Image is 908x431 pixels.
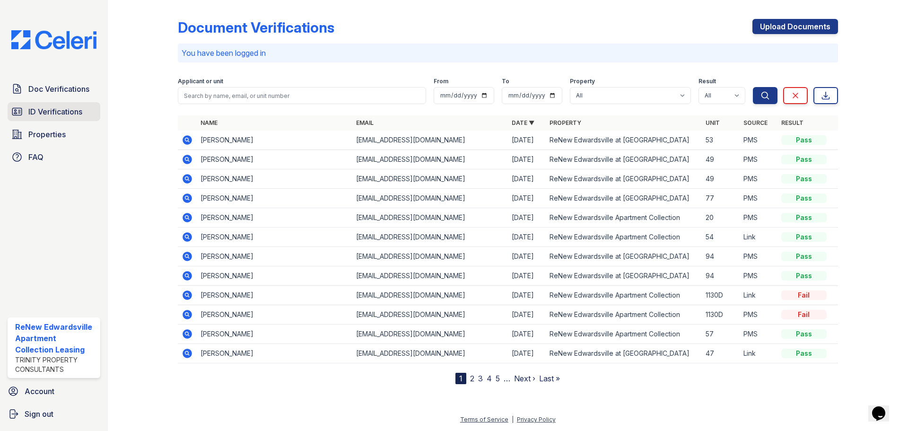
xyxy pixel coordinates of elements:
[508,189,546,208] td: [DATE]
[28,151,44,163] span: FAQ
[8,148,100,167] a: FAQ
[178,78,223,85] label: Applicant or unit
[197,305,352,325] td: [PERSON_NAME]
[546,247,701,266] td: ReNew Edwardsville at [GEOGRAPHIC_DATA]
[508,131,546,150] td: [DATE]
[352,228,508,247] td: [EMAIL_ADDRESS][DOMAIN_NAME]
[4,30,104,49] img: CE_Logo_Blue-a8612792a0a2168367f1c8372b55b34899dd931a85d93a1a3d3e32e68fde9ad4.png
[496,374,500,383] a: 5
[15,321,96,355] div: ReNew Edwardsville Apartment Collection Leasing
[460,416,508,423] a: Terms of Service
[508,266,546,286] td: [DATE]
[502,78,509,85] label: To
[546,286,701,305] td: ReNew Edwardsville Apartment Collection
[781,155,827,164] div: Pass
[508,305,546,325] td: [DATE]
[740,228,777,247] td: Link
[781,349,827,358] div: Pass
[740,208,777,228] td: PMS
[702,228,740,247] td: 54
[743,119,768,126] a: Source
[182,47,834,59] p: You have been logged in
[698,78,716,85] label: Result
[546,305,701,325] td: ReNew Edwardsville Apartment Collection
[517,416,556,423] a: Privacy Policy
[740,150,777,169] td: PMS
[781,194,827,203] div: Pass
[508,247,546,266] td: [DATE]
[702,150,740,169] td: 49
[352,344,508,363] td: [EMAIL_ADDRESS][DOMAIN_NAME]
[740,344,777,363] td: Link
[8,102,100,121] a: ID Verifications
[546,169,701,189] td: ReNew Edwardsville at [GEOGRAPHIC_DATA]
[508,150,546,169] td: [DATE]
[781,119,803,126] a: Result
[740,247,777,266] td: PMS
[352,266,508,286] td: [EMAIL_ADDRESS][DOMAIN_NAME]
[25,386,54,397] span: Account
[201,119,218,126] a: Name
[740,131,777,150] td: PMS
[702,131,740,150] td: 53
[356,119,374,126] a: Email
[702,305,740,325] td: 1130D
[15,355,96,374] div: Trinity Property Consultants
[702,169,740,189] td: 49
[781,135,827,145] div: Pass
[197,189,352,208] td: [PERSON_NAME]
[546,325,701,344] td: ReNew Edwardsville Apartment Collection
[352,131,508,150] td: [EMAIL_ADDRESS][DOMAIN_NAME]
[352,169,508,189] td: [EMAIL_ADDRESS][DOMAIN_NAME]
[740,286,777,305] td: Link
[546,266,701,286] td: ReNew Edwardsville at [GEOGRAPHIC_DATA]
[702,344,740,363] td: 47
[28,83,89,95] span: Doc Verifications
[570,78,595,85] label: Property
[352,208,508,228] td: [EMAIL_ADDRESS][DOMAIN_NAME]
[702,247,740,266] td: 94
[25,408,53,420] span: Sign out
[702,325,740,344] td: 57
[781,271,827,281] div: Pass
[546,208,701,228] td: ReNew Edwardsville Apartment Collection
[478,374,483,383] a: 3
[178,19,334,36] div: Document Verifications
[455,373,466,384] div: 1
[514,374,535,383] a: Next ›
[740,325,777,344] td: PMS
[508,228,546,247] td: [DATE]
[550,119,581,126] a: Property
[197,247,352,266] td: [PERSON_NAME]
[781,290,827,300] div: Fail
[197,266,352,286] td: [PERSON_NAME]
[781,329,827,339] div: Pass
[702,266,740,286] td: 94
[352,247,508,266] td: [EMAIL_ADDRESS][DOMAIN_NAME]
[470,374,474,383] a: 2
[197,150,352,169] td: [PERSON_NAME]
[546,228,701,247] td: ReNew Edwardsville Apartment Collection
[352,305,508,325] td: [EMAIL_ADDRESS][DOMAIN_NAME]
[197,286,352,305] td: [PERSON_NAME]
[508,286,546,305] td: [DATE]
[702,286,740,305] td: 1130D
[197,344,352,363] td: [PERSON_NAME]
[740,189,777,208] td: PMS
[508,169,546,189] td: [DATE]
[752,19,838,34] a: Upload Documents
[4,382,104,401] a: Account
[740,266,777,286] td: PMS
[178,87,426,104] input: Search by name, email, or unit number
[352,286,508,305] td: [EMAIL_ADDRESS][DOMAIN_NAME]
[28,106,82,117] span: ID Verifications
[434,78,448,85] label: From
[512,119,534,126] a: Date ▼
[4,405,104,423] a: Sign out
[197,169,352,189] td: [PERSON_NAME]
[740,305,777,325] td: PMS
[8,79,100,98] a: Doc Verifications
[197,208,352,228] td: [PERSON_NAME]
[508,208,546,228] td: [DATE]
